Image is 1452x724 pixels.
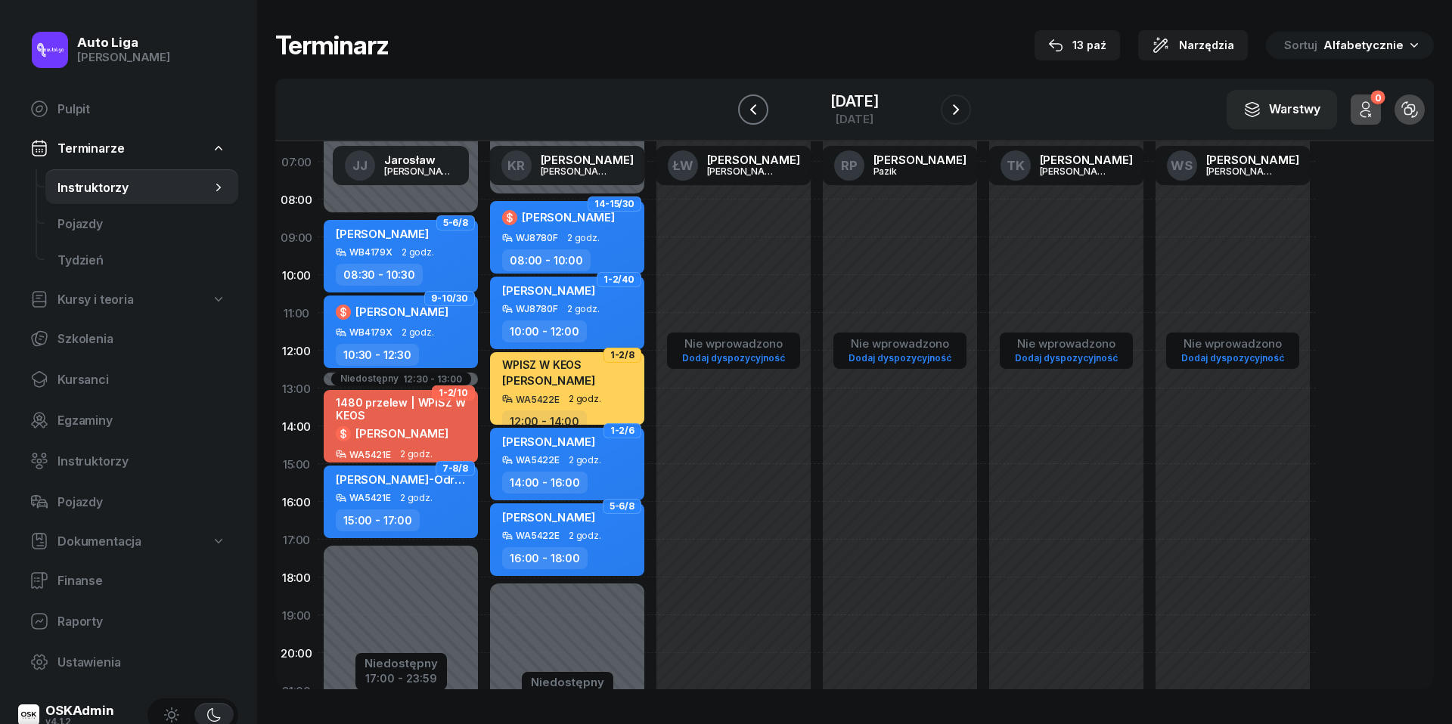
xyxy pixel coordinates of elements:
[656,146,812,185] a: ŁW[PERSON_NAME][PERSON_NAME]
[77,36,170,49] div: Auto Liga
[1175,337,1290,351] div: Nie wprowadzono
[365,669,438,685] div: 17:00 - 23:59
[336,509,420,531] div: 15:00 - 17:00
[489,146,646,185] a: KR[PERSON_NAME][PERSON_NAME]
[400,493,433,503] span: 2 godz.
[502,373,595,388] span: [PERSON_NAME]
[603,278,634,281] span: 1-2/40
[57,655,226,670] span: Ustawienia
[842,349,957,367] a: Dodaj dyspozycyjność
[57,217,226,231] span: Pojazdy
[1009,349,1124,367] a: Dodaj dyspozycyjność
[502,472,588,493] div: 14:00 - 16:00
[275,32,389,59] h1: Terminarz
[594,203,634,206] span: 14-15/30
[275,558,318,596] div: 18:00
[516,455,560,465] div: WA5422E
[275,407,318,445] div: 14:00
[384,154,457,166] div: Jarosław
[57,141,124,156] span: Terminarze
[275,143,318,181] div: 07:00
[57,102,226,116] span: Pulpit
[18,402,238,438] a: Egzaminy
[336,344,419,366] div: 10:30 - 12:30
[18,91,238,127] a: Pulpit
[988,146,1145,185] a: TK[PERSON_NAME][PERSON_NAME]
[336,227,429,241] span: [PERSON_NAME]
[275,332,318,370] div: 12:00
[1171,159,1193,172] span: WS
[57,413,226,428] span: Egzaminy
[541,166,613,176] div: [PERSON_NAME]
[340,374,399,384] div: Niedostępny
[275,521,318,558] div: 17:00
[516,304,558,314] div: WJ8780F
[1009,337,1124,351] div: Nie wprowadzono
[1179,36,1234,54] span: Narzędzia
[830,94,879,109] div: [DATE]
[1040,154,1133,166] div: [PERSON_NAME]
[275,596,318,634] div: 19:00
[365,654,438,688] button: Niedostępny17:00 - 23:59
[569,531,601,541] span: 2 godz.
[873,154,966,166] div: [PERSON_NAME]
[45,704,114,717] div: OSKAdmin
[830,113,879,125] div: [DATE]
[567,304,600,314] span: 2 godz.
[531,673,604,707] button: Niedostępny18:00 - 23:59
[1175,334,1290,367] button: Nie wprowadzonoDodaj dyspozycyjność
[610,429,634,432] span: 1-2/6
[442,467,468,470] span: 7-8/8
[1175,349,1290,367] a: Dodaj dyspozycyjność
[516,531,560,540] div: WA5422E
[507,159,525,172] span: KR
[45,169,238,206] a: Instruktorzy
[77,51,170,64] div: [PERSON_NAME]
[355,426,448,441] span: [PERSON_NAME]
[1323,38,1404,52] span: Alfabetycznie
[336,264,423,286] div: 08:30 - 10:30
[873,166,946,176] div: Pazik
[336,472,508,487] span: [PERSON_NAME]-Odrzywolska
[402,247,434,258] span: 2 godz.
[57,181,211,195] span: Instruktorzy
[1206,166,1279,176] div: [PERSON_NAME]
[275,672,318,710] div: 21:00
[842,334,957,367] button: Nie wprowadzonoDodaj dyspozycyjność
[18,644,238,680] a: Ustawienia
[275,634,318,672] div: 20:00
[567,233,600,243] span: 2 godz.
[45,206,238,242] a: Pojazdy
[531,676,604,688] div: Niedostępny
[610,505,634,508] span: 5-6/8
[672,159,693,172] span: ŁW
[502,283,595,298] span: [PERSON_NAME]
[402,327,434,338] span: 2 godz.
[569,394,601,404] span: 2 godz.
[275,218,318,256] div: 09:00
[516,394,560,404] div: WA5422E
[365,657,438,669] div: Niedostępny
[541,154,634,166] div: [PERSON_NAME]
[1284,39,1320,52] span: Sortuj
[349,450,391,459] div: WA5421E
[355,305,448,319] span: [PERSON_NAME]
[1370,90,1385,104] div: 0
[1035,30,1120,60] button: 13 paź
[336,396,469,422] div: 1480 przelew | WPISZ W KEOS
[340,374,462,384] button: Niedostępny12:30 - 13:00
[18,443,238,479] a: Instruktorzy
[842,337,957,351] div: Nie wprowadzono
[1138,30,1248,60] button: Narzędzia
[1009,334,1124,367] button: Nie wprowadzonoDodaj dyspozycyjność
[18,320,238,357] a: Szkolenia
[275,483,318,521] div: 16:00
[18,131,238,165] a: Terminarze
[1351,94,1381,125] button: 0
[1227,90,1337,129] button: Warstwy
[1007,159,1025,172] span: TK
[18,283,238,316] a: Kursy i teoria
[57,534,141,549] span: Dokumentacja
[275,181,318,218] div: 08:00
[707,166,780,176] div: [PERSON_NAME]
